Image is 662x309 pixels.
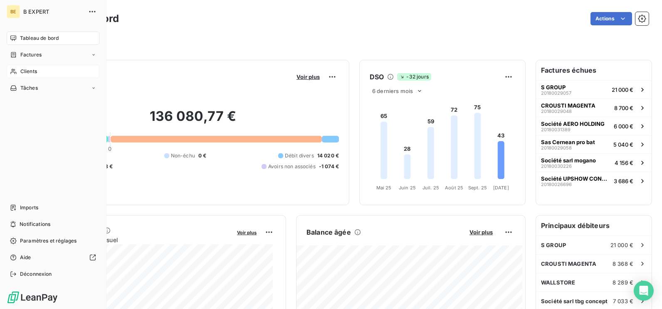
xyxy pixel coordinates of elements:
[20,254,31,261] span: Aide
[20,237,77,245] span: Paramètres et réglages
[468,185,487,191] tspan: Sept. 25
[399,185,416,191] tspan: Juin 25
[536,172,652,190] button: Société UPSHOW CONSULTING201800266963 686 €
[541,109,572,114] span: 20180029048
[294,73,322,81] button: Voir plus
[614,123,633,130] span: 6 000 €
[20,51,42,59] span: Factures
[590,12,632,25] button: Actions
[541,279,575,286] span: WALLSTORE
[7,5,20,18] div: BE
[613,141,633,148] span: 5 040 €
[541,145,572,150] span: 20180029058
[493,185,509,191] tspan: [DATE]
[171,152,195,159] span: Non-échu
[47,108,339,133] h2: 136 080,77 €
[268,163,316,170] span: Avoirs non associés
[541,102,595,109] span: CROUSTI MAGENTA
[541,157,596,164] span: Société sarl mogano
[536,98,652,117] button: CROUSTI MAGENTA201800290488 700 €
[614,105,633,111] span: 8 700 €
[541,91,571,96] span: 20180029057
[541,175,610,182] span: Société UPSHOW CONSULTING
[541,84,566,91] span: S GROUP
[541,120,605,127] span: Société AERO HOLDING
[296,74,320,80] span: Voir plus
[536,135,652,153] button: Sas Cernean pro bat201800290585 040 €
[370,72,384,82] h6: DSO
[20,270,52,278] span: Déconnexion
[20,221,50,228] span: Notifications
[47,235,231,244] span: Chiffre d'affaires mensuel
[372,88,413,94] span: 6 derniers mois
[541,260,596,267] span: CROUSTI MAGENTA
[541,298,608,304] span: Société sarl tbg concept
[319,163,339,170] span: -1 074 €
[612,86,633,93] span: 21 000 €
[397,73,431,81] span: -32 jours
[536,216,652,235] h6: Principaux débiteurs
[541,242,566,248] span: S GROUP
[235,228,259,236] button: Voir plus
[613,279,633,286] span: 8 289 €
[541,164,572,169] span: 20180030226
[20,204,38,211] span: Imports
[536,80,652,98] button: S GROUP2018002905721 000 €
[613,298,633,304] span: 7 033 €
[615,159,633,166] span: 4 156 €
[285,152,314,159] span: Débit divers
[467,228,495,236] button: Voir plus
[614,178,633,184] span: 3 686 €
[536,60,652,80] h6: Factures échues
[541,127,571,132] span: 20180031389
[108,145,111,152] span: 0
[610,242,633,248] span: 21 000 €
[536,117,652,135] button: Société AERO HOLDING201800313896 000 €
[541,182,572,187] span: 20180026696
[317,152,339,159] span: 14 020 €
[237,230,257,235] span: Voir plus
[7,291,58,304] img: Logo LeanPay
[469,229,493,235] span: Voir plus
[20,84,38,92] span: Tâches
[445,185,463,191] tspan: Août 25
[20,68,37,75] span: Clients
[198,152,206,159] span: 0 €
[634,281,654,301] div: Open Intercom Messenger
[536,153,652,172] button: Société sarl mogano201800302264 156 €
[613,260,633,267] span: 8 368 €
[306,227,351,237] h6: Balance âgée
[23,8,83,15] span: B EXPERT
[7,251,99,264] a: Aide
[541,139,595,145] span: Sas Cernean pro bat
[20,34,59,42] span: Tableau de bord
[422,185,439,191] tspan: Juil. 25
[376,185,392,191] tspan: Mai 25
